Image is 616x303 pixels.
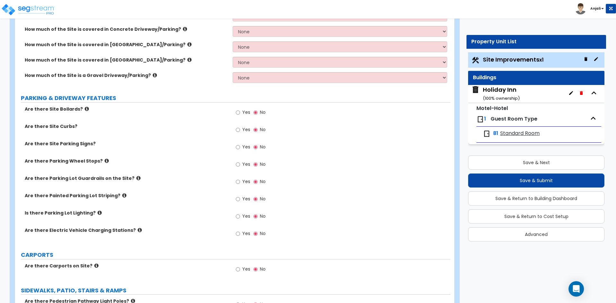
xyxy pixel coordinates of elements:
[187,57,192,62] i: click for more info!
[590,6,601,11] b: Anjali
[575,3,586,14] img: avatar.png
[236,196,240,203] input: Yes
[471,56,480,64] img: Construction.png
[242,144,250,150] span: Yes
[236,178,240,185] input: Yes
[25,227,228,233] label: Are there Electric Vehicle Charging Stations?
[25,175,228,181] label: Are there Parking Lot Guardrails on the Site?
[242,161,250,167] span: Yes
[138,228,142,232] i: click for more info!
[253,178,258,185] input: No
[260,109,266,115] span: No
[236,213,240,220] input: Yes
[25,72,228,79] label: How much of the Site is a Gravel Driveway/Parking?
[187,42,192,47] i: click for more info!
[260,126,266,133] span: No
[468,191,604,206] button: Save & Return to Building Dashboard
[25,158,228,164] label: Are there Parking Wheel Stops?
[236,144,240,151] input: Yes
[476,105,508,112] small: Motel-Hotel
[236,109,240,116] input: Yes
[468,156,604,170] button: Save & Next
[236,126,240,133] input: Yes
[260,266,266,272] span: No
[468,209,604,223] button: Save & Return to Cost Setup
[471,86,520,102] span: Holiday Inn
[236,230,240,237] input: Yes
[260,196,266,202] span: No
[242,213,250,219] span: Yes
[483,86,520,102] div: Holiday Inn
[25,106,228,112] label: Are there Site Bollards?
[242,178,250,185] span: Yes
[242,230,250,237] span: Yes
[21,251,450,259] label: CARPORTS
[25,263,228,269] label: Are there Carports on Site?
[484,115,486,122] span: 1
[253,109,258,116] input: No
[253,126,258,133] input: No
[253,213,258,220] input: No
[94,263,98,268] i: click for more info!
[253,230,258,237] input: No
[253,161,258,168] input: No
[1,3,56,16] img: logo_pro_r.png
[471,38,601,46] div: Property Unit List
[25,140,228,147] label: Are there Site Parking Signs?
[473,74,600,81] div: Buildings
[471,86,480,94] img: building.svg
[569,281,584,297] div: Open Intercom Messenger
[253,266,258,273] input: No
[236,161,240,168] input: Yes
[253,144,258,151] input: No
[236,266,240,273] input: Yes
[98,210,102,215] i: click for more info!
[260,230,266,237] span: No
[25,41,228,48] label: How much of the Site is covered in [GEOGRAPHIC_DATA]/Parking?
[491,115,537,122] span: Guest Room Type
[493,130,498,137] span: 81
[483,95,520,101] small: ( 100 % ownership)
[476,115,484,123] img: door.png
[483,130,491,138] img: door.png
[242,266,250,272] span: Yes
[153,73,157,78] i: click for more info!
[25,192,228,199] label: Are there Painted Parking Lot Striping?
[260,178,266,185] span: No
[242,196,250,202] span: Yes
[468,173,604,188] button: Save & Submit
[260,161,266,167] span: No
[105,158,109,163] i: click for more info!
[25,26,228,32] label: How much of the Site is covered in Concrete Driveway/Parking?
[483,55,543,63] span: Site Improvements
[242,109,250,115] span: Yes
[468,227,604,241] button: Advanced
[539,56,543,63] small: x1
[25,123,228,130] label: Are there Site Curbs?
[25,210,228,216] label: Is there Parking Lot Lighting?
[122,193,126,198] i: click for more info!
[183,27,187,31] i: click for more info!
[85,106,89,111] i: click for more info!
[21,94,450,102] label: PARKING & DRIVEWAY FEATURES
[500,130,540,137] span: Standard Room
[253,196,258,203] input: No
[25,57,228,63] label: How much of the Site is covered in [GEOGRAPHIC_DATA]/Parking?
[21,286,450,295] label: SIDEWALKS, PATIO, STAIRS & RAMPS
[136,176,141,181] i: click for more info!
[260,144,266,150] span: No
[260,213,266,219] span: No
[242,126,250,133] span: Yes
